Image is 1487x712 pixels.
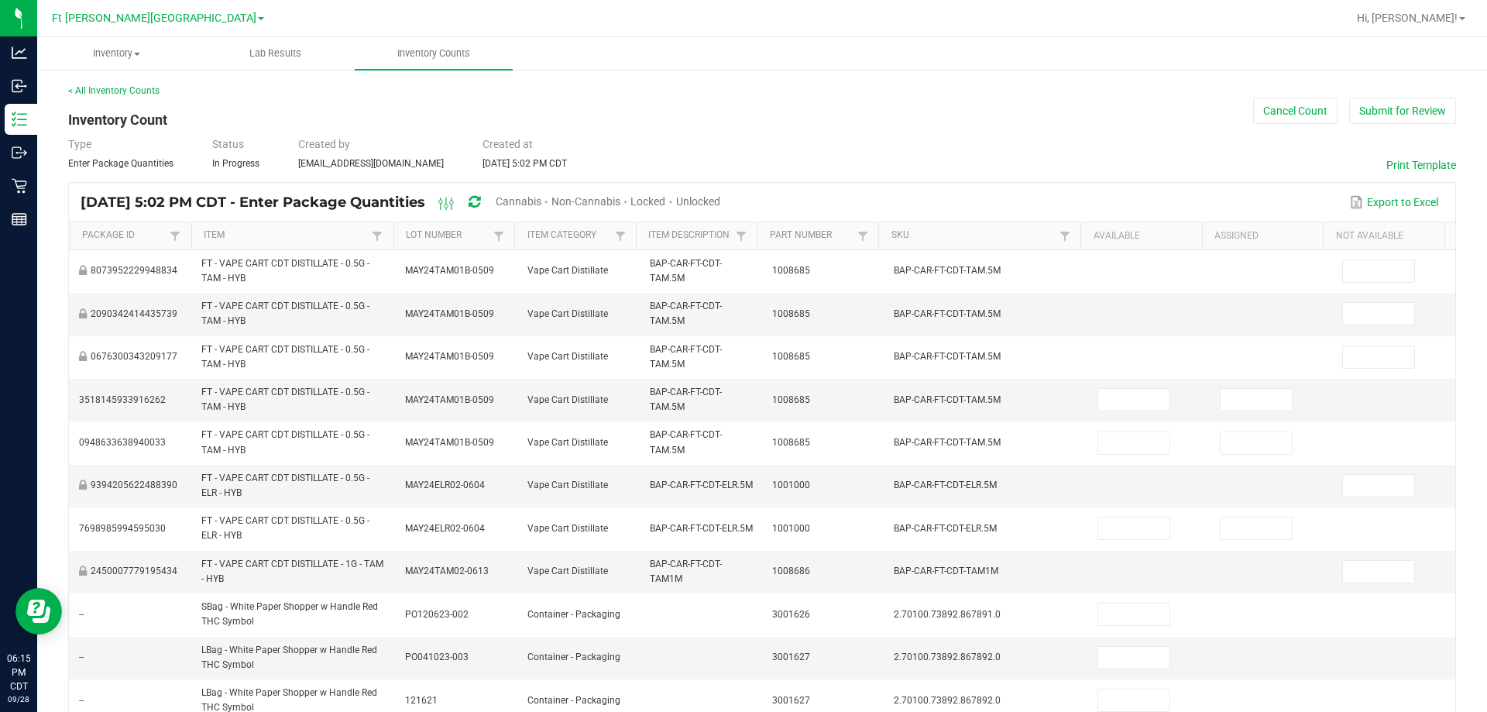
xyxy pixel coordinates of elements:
inline-svg: Retail [12,178,27,194]
span: -- [79,695,84,706]
span: Vape Cart Distillate [527,265,608,276]
span: 8073952229948834 [91,265,177,276]
span: Inventory [38,46,195,60]
div: [DATE] 5:02 PM CDT - Enter Package Quantities [81,188,732,217]
span: [EMAIL_ADDRESS][DOMAIN_NAME] [298,158,444,169]
span: Inventory Count [68,112,167,128]
a: Lab Results [196,37,355,70]
a: Package IdSortable [82,229,166,242]
span: Unlocked [676,195,720,208]
span: 2.70100.73892.867892.0 [894,652,1001,662]
button: Print Template [1386,157,1456,173]
span: FT - VAPE CART CDT DISTILLATE - 0.5G - ELR - HYB [201,473,369,498]
span: FT - VAPE CART CDT DISTILLATE - 0.5G - TAM - HYB [201,429,369,455]
p: 06:15 PM CDT [7,652,30,693]
span: Container - Packaging [527,609,620,620]
a: Inventory [37,37,196,70]
span: BAP-CAR-FT-CDT-TAM1M [650,559,722,584]
span: BAP-CAR-FT-CDT-TAM.5M [894,351,1001,362]
span: MAY24TAM01B-0509 [405,351,494,362]
a: Filter [611,226,630,246]
span: MAY24TAM01B-0509 [405,308,494,319]
span: 9394205622488390 [91,480,177,490]
button: Export to Excel [1346,189,1442,215]
span: 121621 [405,695,438,706]
span: 1008685 [772,351,810,362]
span: Hi, [PERSON_NAME]! [1357,12,1458,24]
span: 2450007779195434 [91,566,177,576]
span: Container - Packaging [527,652,620,662]
span: BAP-CAR-FT-CDT-TAM.5M [894,394,1001,405]
span: LBag - White Paper Shopper w Handle Red THC Symbol [201,645,377,670]
span: Non-Cannabis [551,195,620,208]
button: Cancel Count [1253,98,1338,124]
span: BAP-CAR-FT-CDT-TAM.5M [650,301,722,326]
span: BAP-CAR-FT-CDT-TAM.5M [894,308,1001,319]
span: 2.70100.73892.867891.0 [894,609,1001,620]
span: Vape Cart Distillate [527,437,608,448]
span: 1008686 [772,566,810,576]
span: 1008685 [772,265,810,276]
span: FT - VAPE CART CDT DISTILLATE - 0.5G - ELR - HYB [201,515,369,541]
span: BAP-CAR-FT-CDT-TAM1M [894,566,998,576]
span: BAP-CAR-FT-CDT-ELR.5M [894,480,997,490]
a: Filter [166,226,184,246]
span: Vape Cart Distillate [527,480,608,490]
span: MAY24ELR02-0604 [405,480,485,490]
th: Not Available [1323,222,1444,250]
span: 1008685 [772,437,810,448]
span: FT - VAPE CART CDT DISTILLATE - 0.5G - TAM - HYB [201,344,369,370]
span: FT - VAPE CART CDT DISTILLATE - 0.5G - TAM - HYB [201,387,369,412]
iframe: Resource center [15,588,62,635]
span: 2.70100.73892.867892.0 [894,695,1001,706]
inline-svg: Inventory [12,112,27,127]
span: Created by [298,138,350,150]
a: Filter [853,226,872,246]
a: Lot NumberSortable [406,229,489,242]
inline-svg: Outbound [12,145,27,160]
span: BAP-CAR-FT-CDT-ELR.5M [650,480,753,490]
span: BAP-CAR-FT-CDT-ELR.5M [894,523,997,534]
span: 1001000 [772,480,810,490]
span: Vape Cart Distillate [527,566,608,576]
span: 0676300343209177 [91,351,177,362]
inline-svg: Inbound [12,78,27,94]
span: MAY24TAM01B-0509 [405,437,494,448]
a: Filter [1056,226,1074,246]
a: SKUSortable [891,229,1056,242]
a: Inventory Counts [355,37,513,70]
span: 0948633638940033 [79,437,166,448]
span: 1008685 [772,394,810,405]
span: MAY24ELR02-0604 [405,523,485,534]
span: Type [68,138,91,150]
span: Status [212,138,244,150]
span: 3518145933916262 [79,394,166,405]
span: BAP-CAR-FT-CDT-ELR.5M [650,523,753,534]
span: BAP-CAR-FT-CDT-TAM.5M [650,387,722,412]
span: [DATE] 5:02 PM CDT [483,158,567,169]
span: 2090342414435739 [91,308,177,319]
th: Assigned [1202,222,1324,250]
a: Part NumberSortable [770,229,853,242]
inline-svg: Analytics [12,45,27,60]
span: Vape Cart Distillate [527,394,608,405]
span: Locked [630,195,665,208]
span: BAP-CAR-FT-CDT-TAM.5M [650,429,722,455]
span: FT - VAPE CART CDT DISTILLATE - 0.5G - TAM - HYB [201,301,369,326]
a: ItemSortable [204,229,368,242]
span: PO120623-002 [405,609,469,620]
span: Inventory Counts [376,46,491,60]
span: 3001627 [772,652,810,662]
a: < All Inventory Counts [68,85,160,96]
span: BAP-CAR-FT-CDT-TAM.5M [894,437,1001,448]
button: Submit for Review [1349,98,1456,124]
inline-svg: Reports [12,212,27,227]
span: Vape Cart Distillate [527,523,608,534]
span: Ft [PERSON_NAME][GEOGRAPHIC_DATA] [52,12,256,25]
span: Created at [483,138,533,150]
span: Cannabis [496,195,541,208]
a: Filter [489,226,508,246]
span: FT - VAPE CART CDT DISTILLATE - 1G - TAM - HYB [201,559,383,584]
span: BAP-CAR-FT-CDT-TAM.5M [894,265,1001,276]
span: Container - Packaging [527,695,620,706]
